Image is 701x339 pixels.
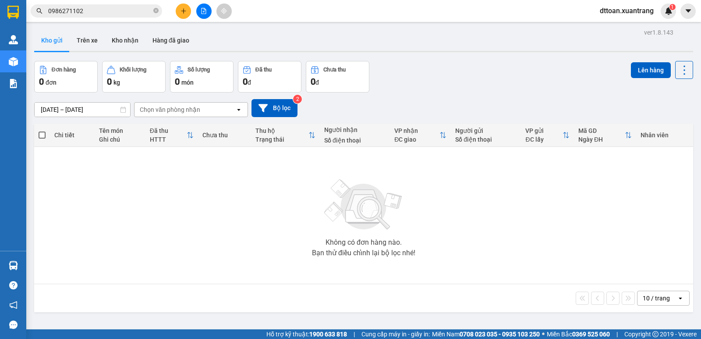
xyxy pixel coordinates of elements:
div: Tên món [99,127,141,134]
div: Chi tiết [54,132,90,139]
div: Bạn thử điều chỉnh lại bộ lọc nhé! [312,250,415,257]
span: 0 [39,76,44,87]
button: Số lượng0món [170,61,234,93]
svg: open [677,295,684,302]
span: Cung cấp máy in - giấy in: [361,329,430,339]
th: Toggle SortBy [521,124,574,147]
button: file-add [196,4,212,19]
span: message [9,321,18,329]
div: ĐC lấy [525,136,562,143]
div: Mã GD [578,127,625,134]
span: caret-down [684,7,692,15]
span: Hỗ trợ kỹ thuật: [266,329,347,339]
span: đơn [46,79,57,86]
th: Toggle SortBy [145,124,198,147]
div: Số điện thoại [455,136,517,143]
strong: 0369 525 060 [572,331,610,338]
button: Kho nhận [105,30,145,51]
div: Chưa thu [202,132,246,139]
span: aim [221,8,227,14]
span: copyright [652,331,659,337]
input: Tìm tên, số ĐT hoặc mã đơn [48,6,152,16]
div: VP nhận [394,127,439,134]
th: Toggle SortBy [574,124,636,147]
div: Chưa thu [323,67,346,73]
input: Select a date range. [35,103,130,117]
div: Số điện thoại [324,137,386,144]
button: caret-down [680,4,696,19]
div: ĐC giao [394,136,439,143]
div: 10 / trang [643,294,670,303]
button: Chưa thu0đ [306,61,369,93]
div: Không có đơn hàng nào. [326,239,402,246]
div: Trạng thái [255,136,308,143]
button: Hàng đã giao [145,30,196,51]
button: Trên xe [70,30,105,51]
img: solution-icon [9,79,18,88]
span: Miền Bắc [547,329,610,339]
div: Đã thu [255,67,272,73]
span: notification [9,301,18,309]
div: Khối lượng [120,67,146,73]
span: kg [113,79,120,86]
sup: 2 [293,95,302,103]
div: Chọn văn phòng nhận [140,105,200,114]
div: Đơn hàng [52,67,76,73]
div: ver 1.8.143 [644,28,673,37]
div: HTTT [150,136,187,143]
button: aim [216,4,232,19]
svg: open [235,106,242,113]
th: Toggle SortBy [251,124,320,147]
span: 1 [671,4,674,10]
span: dttoan.xuantrang [593,5,661,16]
div: Đã thu [150,127,187,134]
div: Người gửi [455,127,517,134]
button: Khối lượng0kg [102,61,166,93]
div: Nhân viên [641,132,689,139]
span: 0 [243,76,248,87]
button: Đã thu0đ [238,61,301,93]
div: Ghi chú [99,136,141,143]
span: search [36,8,42,14]
span: món [181,79,194,86]
button: Đơn hàng0đơn [34,61,98,93]
img: icon-new-feature [665,7,673,15]
span: 0 [175,76,180,87]
span: file-add [201,8,207,14]
span: question-circle [9,281,18,289]
th: Toggle SortBy [390,124,451,147]
span: 0 [107,76,112,87]
div: Ngày ĐH [578,136,625,143]
div: VP gửi [525,127,562,134]
img: svg+xml;base64,PHN2ZyBjbGFzcz0ibGlzdC1wbHVnX19zdmciIHhtbG5zPSJodHRwOi8vd3d3LnczLm9yZy8yMDAwL3N2Zy... [320,174,407,236]
span: đ [248,79,251,86]
div: Thu hộ [255,127,308,134]
span: | [354,329,355,339]
sup: 1 [669,4,676,10]
div: Người nhận [324,126,386,133]
div: Số lượng [188,67,210,73]
img: logo-vxr [7,6,19,19]
img: warehouse-icon [9,57,18,66]
strong: 1900 633 818 [309,331,347,338]
button: Kho gửi [34,30,70,51]
button: Bộ lọc [251,99,297,117]
span: đ [315,79,319,86]
span: Miền Nam [432,329,540,339]
span: ⚪️ [542,332,545,336]
strong: 0708 023 035 - 0935 103 250 [460,331,540,338]
img: warehouse-icon [9,35,18,44]
button: plus [176,4,191,19]
span: | [616,329,618,339]
span: close-circle [153,7,159,15]
span: 0 [311,76,315,87]
span: plus [181,8,187,14]
img: warehouse-icon [9,261,18,270]
span: close-circle [153,8,159,13]
button: Lên hàng [631,62,671,78]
